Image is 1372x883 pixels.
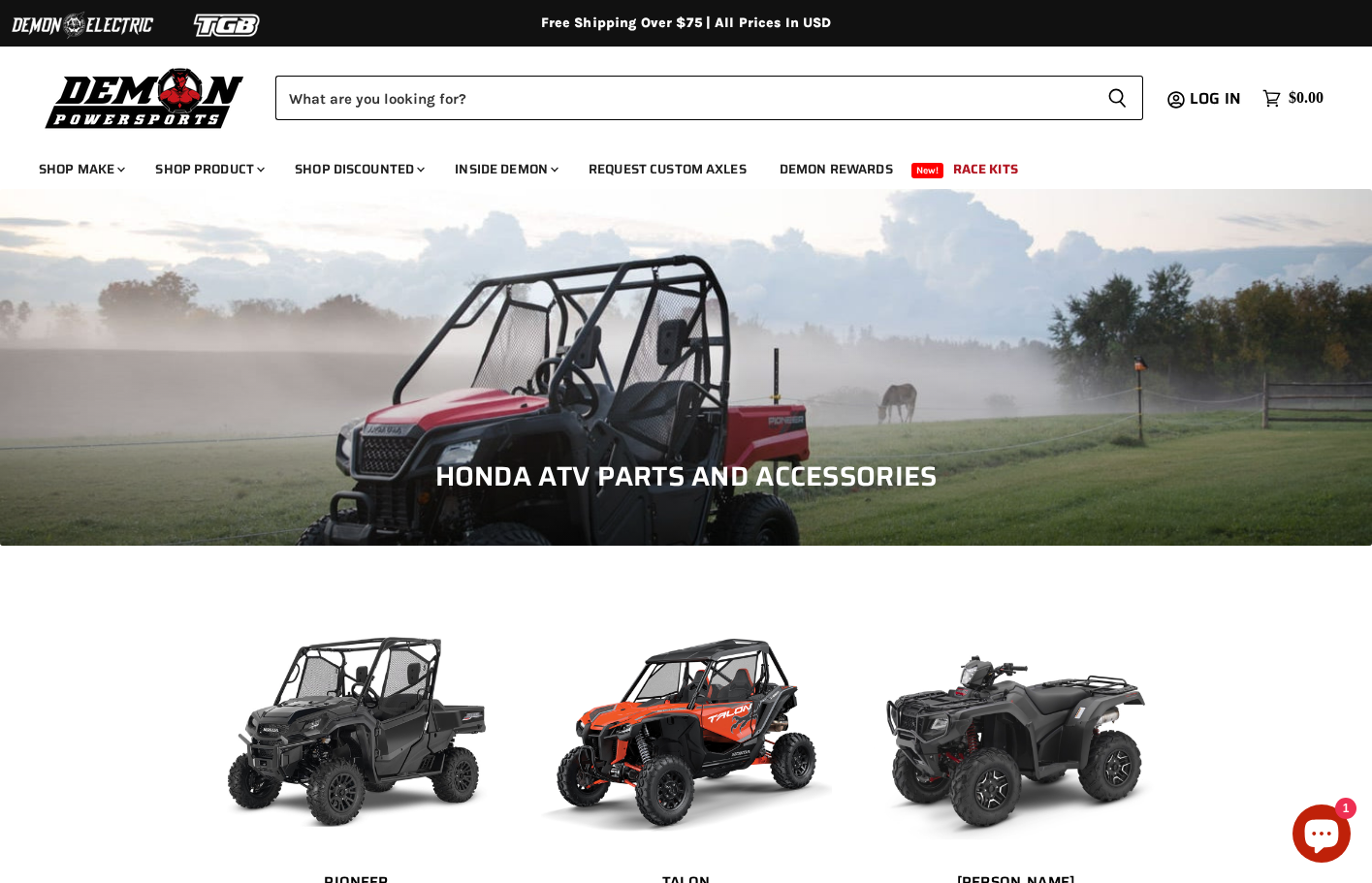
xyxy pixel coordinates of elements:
span: New! [911,163,944,178]
inbox-online-store-chat: Shopify online store chat [1287,804,1356,867]
button: Search [1092,76,1143,120]
span: Log in [1190,86,1241,110]
input: Search [275,76,1092,120]
a: Shop Discounted [280,149,436,189]
img: Demon Powersports [39,63,251,132]
a: Demon Rewards [765,149,908,189]
img: Foreman [871,604,1162,846]
a: Request Custom Axles [574,149,761,189]
a: Log in [1181,90,1253,108]
span: $0.00 [1289,89,1324,108]
img: TGB Logo 2 [155,7,301,44]
a: $0.00 [1253,84,1333,112]
ul: Main menu [24,142,1319,189]
form: Product [275,76,1143,120]
img: Demon Electric Logo 2 [10,7,155,44]
a: Shop Product [141,149,276,189]
a: Race Kits [939,149,1033,189]
a: Shop Make [24,149,137,189]
img: Talon [541,604,832,846]
a: Inside Demon [440,149,570,189]
img: Pioneer [211,604,502,846]
h1: Honda ATV Parts and Accessories [29,460,1343,493]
